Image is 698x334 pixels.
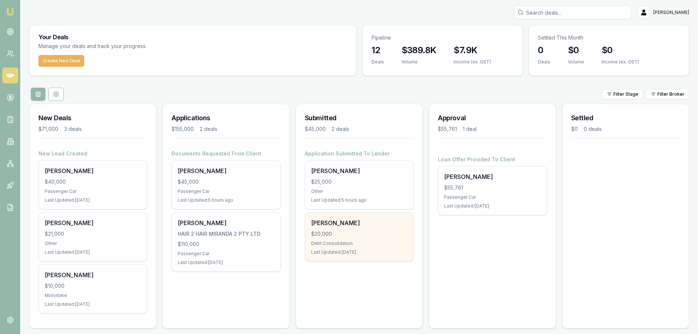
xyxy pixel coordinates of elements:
p: Settled This Month [538,34,680,41]
h4: Loan Offer Provided To Client [438,156,547,163]
h3: 0 [538,44,550,56]
div: [PERSON_NAME] [45,219,141,227]
div: Last Updated: [DATE] [311,249,407,255]
div: [PERSON_NAME] [178,219,274,227]
div: 1 deal [463,125,477,133]
div: 2 deals [200,125,217,133]
div: Last Updated: 5 hours ago [178,197,274,203]
span: [PERSON_NAME] [653,10,689,15]
div: Last Updated: 5 hours ago [311,197,407,203]
div: Last Updated: [DATE] [45,249,141,255]
div: Passenger Car [45,188,141,194]
div: $45,000 [305,125,326,133]
h3: $389.8K [402,44,436,56]
div: $55,761 [438,125,457,133]
div: Other [45,241,141,246]
div: [PERSON_NAME] [45,166,141,175]
div: $21,000 [45,230,141,238]
div: $155,000 [171,125,194,133]
div: Income (ex. GST) [602,59,639,65]
input: Search deals [514,6,631,19]
div: Deals [372,59,384,65]
button: Filter Broker [646,89,689,99]
div: $20,000 [311,230,407,238]
div: $71,000 [38,125,58,133]
h3: Submitted [305,113,414,123]
p: Manage your deals and track your progress. [38,42,226,51]
div: Income (ex. GST) [454,59,491,65]
div: Passenger Car [178,251,274,257]
div: $45,000 [178,178,274,186]
h3: Approval [438,113,547,123]
div: 2 deals [332,125,349,133]
div: $110,000 [178,241,274,248]
div: Other [311,188,407,194]
div: Motorbike [45,293,141,298]
div: 0 deals [584,125,602,133]
h3: $0 [602,44,639,56]
button: Filter Stage [602,89,643,99]
h4: Application Submitted To Lender [305,150,414,157]
div: Last Updated: [DATE] [45,301,141,307]
span: Filter Stage [613,91,638,97]
h4: Documents Requested From Client [171,150,280,157]
div: Last Updated: [DATE] [178,260,274,265]
div: $10,000 [45,282,141,290]
h4: New Lead Created [38,150,147,157]
div: [PERSON_NAME] [45,271,141,279]
div: HAIR 2 HAIR MIRANDA 2 PTY LTD [178,230,274,238]
div: Deals [538,59,550,65]
div: Volume [402,59,436,65]
div: Debt Consolidation [311,241,407,246]
p: Pipeline [372,34,514,41]
h3: New Deals [38,113,147,123]
div: [PERSON_NAME] [444,172,540,181]
div: Volume [568,59,584,65]
img: emu-icon-u.png [6,7,15,16]
div: Passenger Car [444,194,540,200]
button: Create New Deal [38,55,84,67]
div: $0 [571,125,578,133]
h3: 12 [372,44,384,56]
span: Filter Broker [657,91,684,97]
div: $40,000 [45,178,141,186]
h3: $7.9K [454,44,491,56]
div: Passenger Car [178,188,274,194]
div: 3 deals [64,125,82,133]
h3: Settled [571,113,680,123]
h3: Applications [171,113,280,123]
div: $55,761 [444,184,540,191]
div: Last Updated: [DATE] [45,197,141,203]
h3: Your Deals [38,34,347,40]
div: $25,000 [311,178,407,186]
div: Last Updated: [DATE] [444,203,540,209]
div: [PERSON_NAME] [311,166,407,175]
h3: $0 [568,44,584,56]
div: [PERSON_NAME] [178,166,274,175]
div: [PERSON_NAME] [311,219,407,227]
